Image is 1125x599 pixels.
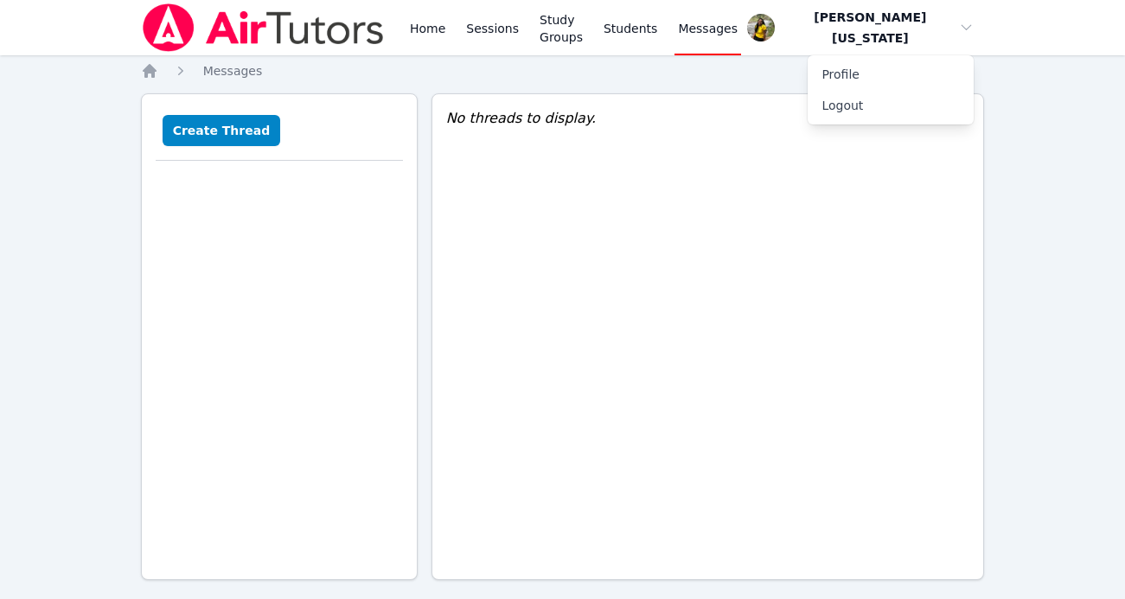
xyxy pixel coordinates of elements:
img: Air Tutors [141,3,386,52]
a: Messages [203,62,263,80]
a: Profile [808,59,974,90]
nav: Breadcrumb [141,62,985,80]
div: No threads to display. [446,108,970,129]
span: Messages [203,64,263,78]
button: Logout [808,90,974,121]
button: Create Thread [163,115,281,146]
span: Messages [678,20,738,37]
